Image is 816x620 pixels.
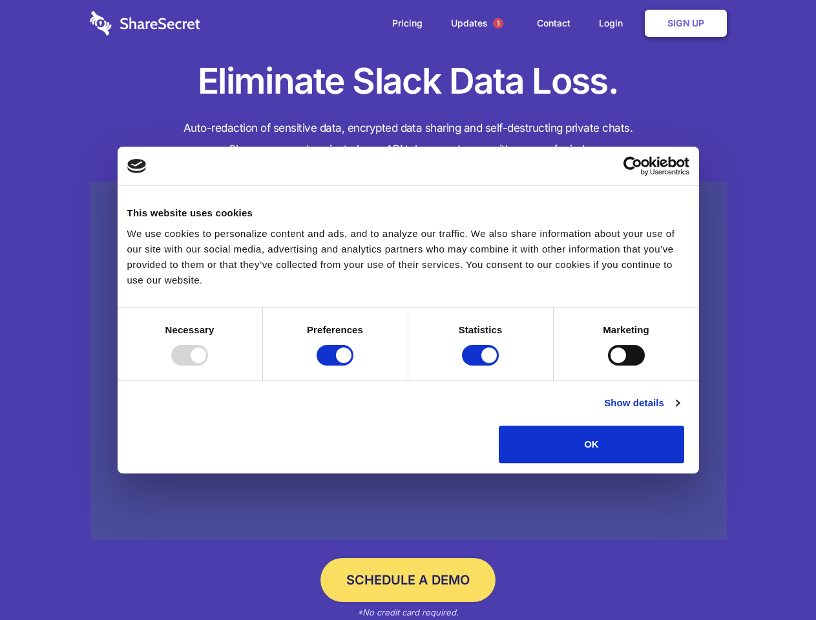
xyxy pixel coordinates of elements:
a: Login [586,3,642,43]
h4: Auto-redaction of sensitive data, encrypted data sharing and self-destructing private chats. Shar... [90,118,727,160]
a: Contact [524,3,583,43]
img: logo [127,159,147,173]
img: logo-wordmark-white-trans-d4663122ce5f474addd5e946df7df03e33cb6a1c49d2221995e7729f52c070b2.svg [90,11,200,36]
div: This website uses cookies [127,205,689,221]
a: Show details [604,395,679,411]
button: OK [499,426,684,463]
span: 1 [493,18,503,28]
a: Schedule a Demo [320,558,496,602]
strong: Preferences [307,324,363,335]
h1: Eliminate Slack Data Loss. [90,58,727,105]
a: Usercentrics Cookiebot - opens in a new window [576,156,689,176]
strong: Marketing [603,324,649,335]
em: *No credit card required. [357,607,459,617]
strong: Statistics [459,324,503,335]
a: Sign Up [645,10,727,37]
div: We use cookies to personalize content and ads, and to analyze our traffic. We also share informat... [127,226,689,288]
a: Pricing [379,3,435,43]
strong: Necessary [165,324,214,335]
a: Wistia video thumbnail [90,182,727,541]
